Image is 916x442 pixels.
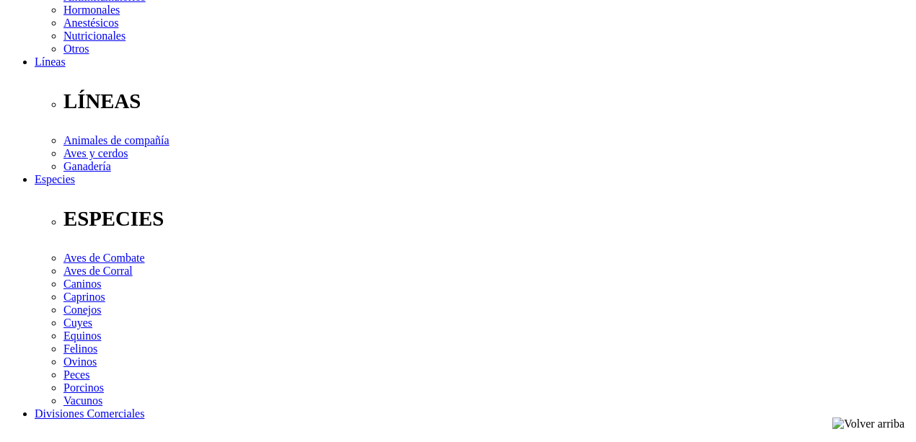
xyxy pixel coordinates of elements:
[63,381,104,394] a: Porcinos
[63,394,102,407] a: Vacunos
[63,278,101,290] a: Caninos
[63,160,111,172] a: Ganadería
[35,173,75,185] a: Especies
[63,304,101,316] a: Conejos
[63,368,89,381] a: Peces
[63,330,101,342] a: Equinos
[63,89,910,113] p: LÍNEAS
[63,207,910,231] p: ESPECIES
[63,43,89,55] a: Otros
[63,342,97,355] a: Felinos
[63,355,97,368] a: Ovinos
[63,252,145,264] a: Aves de Combate
[63,317,92,329] a: Cuyes
[832,417,904,430] img: Volver arriba
[63,30,125,42] a: Nutricionales
[63,265,133,277] a: Aves de Corral
[63,134,169,146] a: Animales de compañía
[63,291,105,303] a: Caprinos
[63,4,120,16] a: Hormonales
[63,147,128,159] a: Aves y cerdos
[63,17,118,29] a: Anestésicos
[35,407,144,420] a: Divisiones Comerciales
[35,56,66,68] a: Líneas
